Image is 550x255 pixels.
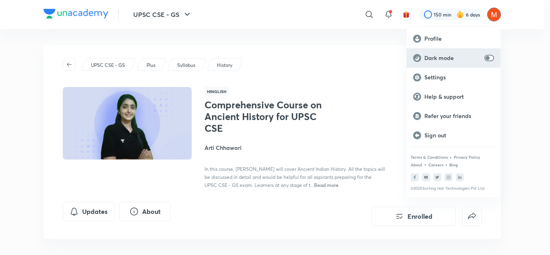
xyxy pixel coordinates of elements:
[424,93,494,100] p: Help & support
[424,112,494,120] p: Refer your friends
[449,153,452,161] div: •
[424,161,427,168] div: •
[445,161,448,168] div: •
[424,35,494,42] p: Profile
[449,162,458,167] a: Blog
[407,68,500,87] a: Settings
[454,155,480,160] a: Privacy Policy
[424,74,494,81] p: Settings
[424,132,494,139] p: Sign out
[411,155,448,160] a: Terms & Conditions
[411,186,496,191] p: © 2025 Sorting Hat Technologies Pvt Ltd
[428,162,443,167] a: Careers
[407,87,500,106] a: Help & support
[424,54,481,62] p: Dark mode
[407,106,500,126] a: Refer your friends
[411,162,422,167] a: About
[407,29,500,48] a: Profile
